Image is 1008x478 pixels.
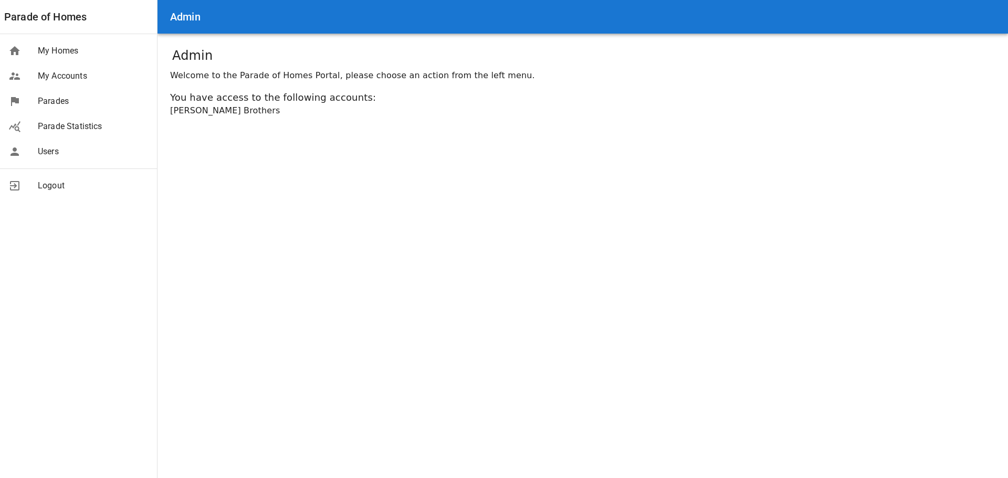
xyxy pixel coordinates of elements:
div: [PERSON_NAME] Brothers [170,104,995,117]
span: Parade Statistics [38,120,149,133]
span: My Homes [38,45,149,57]
div: You have access to the following accounts: [170,90,995,104]
span: Logout [38,179,149,192]
span: My Accounts [38,70,149,82]
span: Parades [38,95,149,108]
span: Users [38,145,149,158]
h6: Admin [170,8,201,25]
a: Parade of Homes [4,8,87,25]
h1: Admin [172,46,213,65]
